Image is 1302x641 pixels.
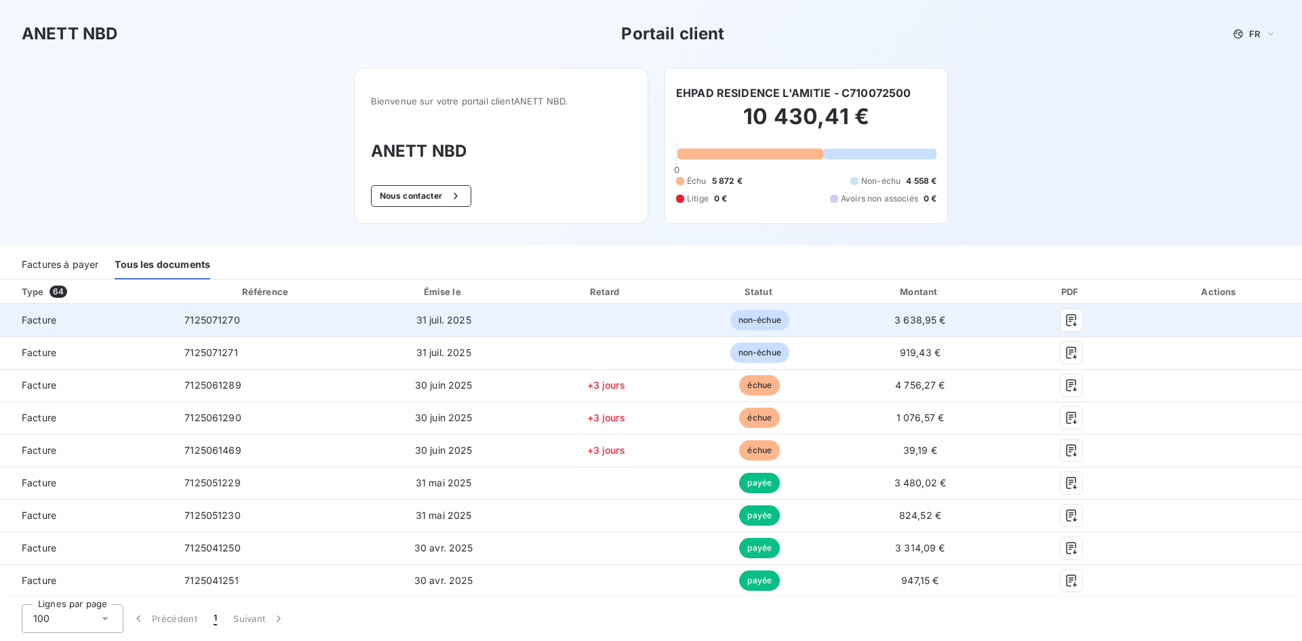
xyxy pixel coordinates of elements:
button: Suivant [225,604,294,633]
h3: ANETT NBD [22,22,117,46]
span: non-échue [730,310,789,330]
span: payée [739,538,780,558]
span: 7125061289 [184,379,241,391]
span: payée [739,505,780,526]
span: 7125051229 [184,477,241,488]
span: échue [739,375,780,395]
span: +3 jours [587,412,625,423]
h3: ANETT NBD [371,139,631,163]
span: 7125061290 [184,412,241,423]
span: Facture [11,346,163,360]
div: Statut [686,285,833,298]
span: +3 jours [587,379,625,391]
span: 100 [33,612,50,625]
span: 30 avr. 2025 [414,575,473,586]
span: payée [739,473,780,493]
span: Facture [11,574,163,587]
span: 0 € [714,193,727,205]
span: 824,52 € [899,509,941,521]
span: 31 mai 2025 [416,509,472,521]
span: 30 juin 2025 [415,412,473,423]
span: payée [739,570,780,591]
button: Précédent [123,604,205,633]
h2: 10 430,41 € [676,103,936,144]
h6: EHPAD RESIDENCE L'AMITIE - C710072500 [676,85,911,101]
div: Tous les documents [115,251,210,279]
span: Facture [11,509,163,522]
span: Facture [11,411,163,425]
span: 30 juin 2025 [415,444,473,456]
div: Montant [838,285,1002,298]
span: Facture [11,476,163,490]
h3: Portail client [621,22,724,46]
span: 3 638,95 € [894,314,946,326]
span: 30 juin 2025 [415,379,473,391]
span: 64 [50,286,67,298]
span: 0 € [924,193,936,205]
span: Avoirs non associés [841,193,918,205]
span: 7125071271 [184,347,238,358]
span: 7125041251 [184,575,239,586]
span: échue [739,408,780,428]
span: +3 jours [587,444,625,456]
span: 31 juil. 2025 [416,347,471,358]
div: Type [14,285,171,298]
span: 5 872 € [712,175,743,187]
span: 39,19 € [903,444,937,456]
span: Facture [11,444,163,457]
span: 947,15 € [901,575,939,586]
span: 1 076,57 € [896,412,945,423]
span: 7125061469 [184,444,241,456]
span: 30 avr. 2025 [414,542,473,553]
span: Facture [11,313,163,327]
span: 1 [214,612,217,625]
span: 919,43 € [900,347,941,358]
div: Actions [1141,285,1299,298]
span: 7125041250 [184,542,241,553]
button: Nous contacter [371,185,471,207]
span: 31 juil. 2025 [416,314,471,326]
span: Facture [11,378,163,392]
div: Retard [531,285,681,298]
span: 0 [674,164,679,175]
span: Litige [687,193,709,205]
span: non-échue [730,343,789,363]
span: FR [1249,28,1260,39]
div: Factures à payer [22,251,98,279]
span: échue [739,440,780,461]
span: 4 756,27 € [895,379,945,391]
div: Émise le [361,285,526,298]
span: Bienvenue sur votre portail client ANETT NBD . [371,96,631,106]
div: PDF [1008,285,1135,298]
span: 3 314,09 € [895,542,945,553]
button: 1 [205,604,225,633]
span: 7125051230 [184,509,241,521]
span: 31 mai 2025 [416,477,472,488]
span: Échu [687,175,707,187]
span: 3 480,02 € [894,477,947,488]
span: Facture [11,541,163,555]
span: 7125071270 [184,314,240,326]
span: Non-échu [861,175,901,187]
span: 4 558 € [906,175,936,187]
div: Référence [242,286,288,297]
